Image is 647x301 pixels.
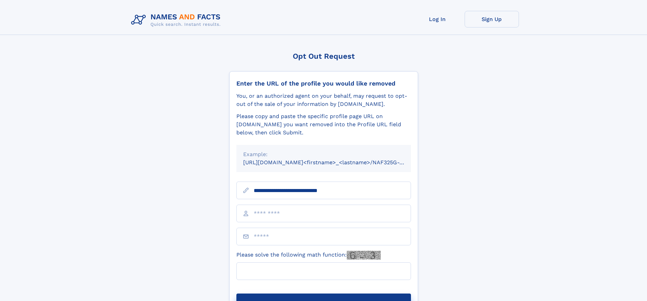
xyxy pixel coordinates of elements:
label: Please solve the following math function: [236,251,381,260]
div: Example: [243,150,404,158]
small: [URL][DOMAIN_NAME]<firstname>_<lastname>/NAF325G-xxxxxxxx [243,159,424,166]
div: Please copy and paste the specific profile page URL on [DOMAIN_NAME] you want removed into the Pr... [236,112,411,137]
div: You, or an authorized agent on your behalf, may request to opt-out of the sale of your informatio... [236,92,411,108]
a: Sign Up [465,11,519,27]
img: Logo Names and Facts [128,11,226,29]
a: Log In [410,11,465,27]
div: Enter the URL of the profile you would like removed [236,80,411,87]
div: Opt Out Request [229,52,418,60]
